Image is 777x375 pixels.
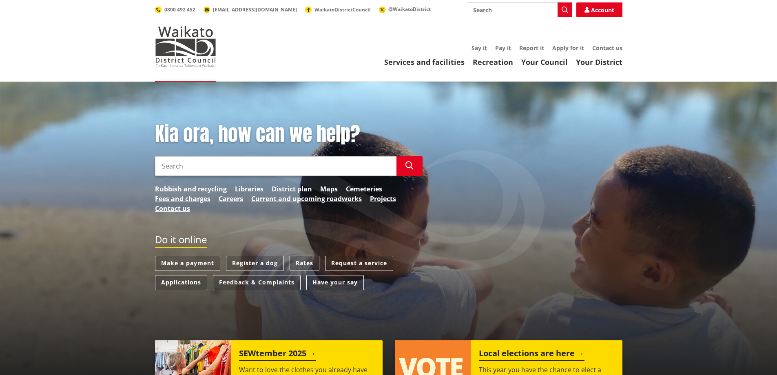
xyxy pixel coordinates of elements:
[155,156,396,176] input: Search input
[272,184,312,194] a: District plan
[164,6,195,13] span: 0800 492 452
[592,44,622,52] a: Contact us
[155,122,423,146] h1: Kia ora, how can we help?
[519,44,544,52] a: Report it
[370,194,396,204] a: Projects
[155,26,216,67] img: Waikato District Council - Te Kaunihera aa Takiwaa o Waikato
[495,44,511,52] a: Pay it
[155,194,210,204] a: Fees and charges
[226,256,284,271] a: Register a dog
[155,6,195,13] a: 0800 492 452
[379,6,431,13] a: @WaikatoDistrict
[346,184,382,194] a: Cemeteries
[521,57,568,67] a: Your Council
[290,256,319,271] a: Rates
[388,6,431,13] span: @WaikatoDistrict
[251,194,362,204] a: Current and upcoming roadworks
[384,57,465,67] a: Services and facilities
[155,256,220,271] a: Make a payment
[239,348,316,361] h2: SEWtember 2025
[576,2,622,17] a: Account
[576,57,622,67] a: Your District
[219,194,243,204] a: Careers
[320,184,338,194] a: Maps
[479,348,584,361] h2: Local elections are here
[155,184,227,194] a: Rubbish and recycling
[306,275,364,290] a: Have your say
[305,6,371,13] a: WaikatoDistrictCouncil
[155,204,190,213] a: Contact us
[473,57,513,67] a: Recreation
[325,256,393,271] a: Request a service
[213,275,301,290] a: Feedback & Complaints
[235,184,263,194] a: Libraries
[314,6,371,13] span: WaikatoDistrictCouncil
[468,2,572,17] input: Search input
[155,234,207,248] h2: Do it online
[552,44,584,52] a: Apply for it
[204,6,297,13] a: [EMAIL_ADDRESS][DOMAIN_NAME]
[213,6,297,13] span: [EMAIL_ADDRESS][DOMAIN_NAME]
[472,44,487,52] a: Say it
[155,275,207,290] a: Applications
